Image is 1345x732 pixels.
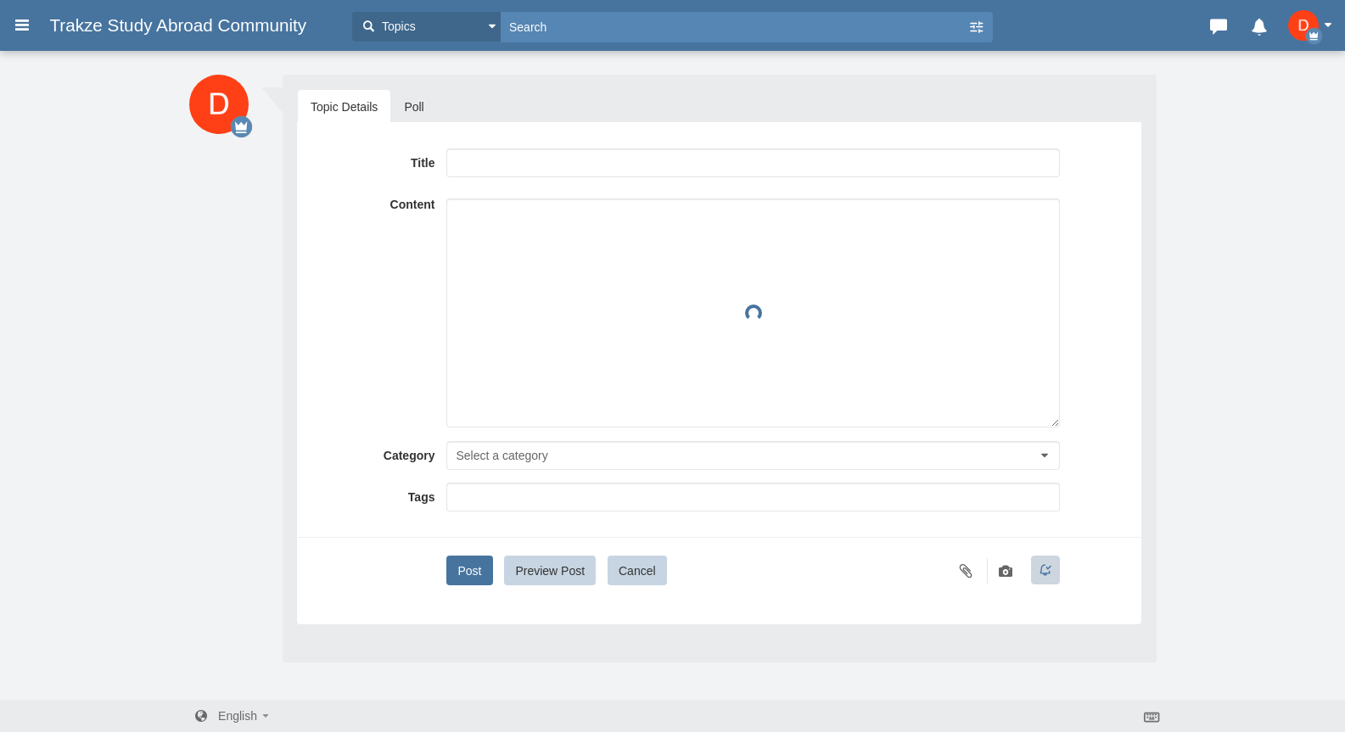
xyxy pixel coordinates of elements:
[446,441,1059,470] button: Select a category
[608,556,667,585] button: Cancel
[218,709,257,723] span: English
[311,441,446,464] label: Category
[311,148,446,171] label: Title
[378,18,416,36] span: Topics
[456,449,547,462] span: Select a category
[298,90,390,124] a: Topic Details
[40,10,344,41] a: Trakze Study Abroad Community
[189,75,249,134] img: 3txS14AAAAGSURBVAMADzfV7e3RJ7IAAAAASUVORK5CYII=
[504,556,596,585] button: Preview Post
[1288,10,1319,41] img: 3txS14AAAAGSURBVAMADzfV7e3RJ7IAAAAASUVORK5CYII=
[501,12,967,42] input: Search
[49,15,319,36] span: Trakze Study Abroad Community
[446,556,492,585] button: Post
[40,26,49,27] img: favicon.ico
[352,12,501,42] button: Topics
[311,483,446,506] label: Tags
[311,190,446,213] label: Content
[391,90,436,124] a: Poll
